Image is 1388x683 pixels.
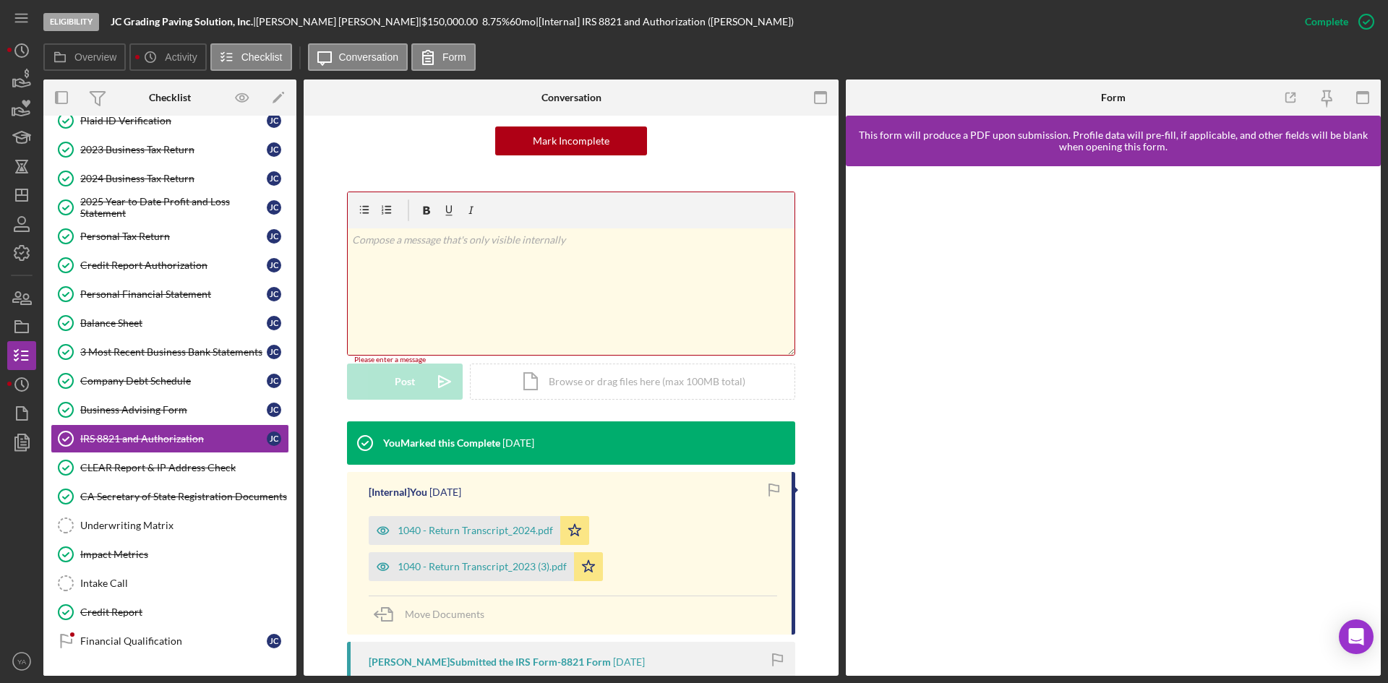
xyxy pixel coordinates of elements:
div: J C [267,403,281,417]
a: Underwriting Matrix [51,511,289,540]
button: Overview [43,43,126,71]
button: Checklist [210,43,292,71]
div: Company Debt Schedule [80,375,267,387]
label: Activity [165,51,197,63]
div: Financial Qualification [80,635,267,647]
a: Credit Report AuthorizationJC [51,251,289,280]
div: J C [267,113,281,128]
div: | [111,16,256,27]
span: Move Documents [405,608,484,620]
div: Conversation [541,92,601,103]
div: CLEAR Report & IP Address Check [80,462,288,473]
div: [PERSON_NAME] Submitted the IRS Form-8821 Form [369,656,611,668]
a: 2025 Year to Date Profit and Loss StatementJC [51,193,289,222]
a: IRS 8821 and AuthorizationJC [51,424,289,453]
div: Open Intercom Messenger [1339,619,1374,654]
label: Checklist [241,51,283,63]
div: $150,000.00 [421,16,482,27]
div: J C [267,345,281,359]
div: Eligibility [43,13,99,31]
div: Checklist [149,92,191,103]
div: [Internal] You [369,486,427,498]
button: Mark Incomplete [495,126,647,155]
div: J C [267,171,281,186]
div: Business Advising Form [80,404,267,416]
button: Complete [1290,7,1381,36]
div: Credit Report Authorization [80,259,267,271]
div: Personal Financial Statement [80,288,267,300]
div: 1040 - Return Transcript_2023 (3).pdf [398,561,567,572]
div: J C [267,374,281,388]
div: 2024 Business Tax Return [80,173,267,184]
time: 2025-08-05 22:25 [502,437,534,449]
div: Form [1101,92,1126,103]
a: 3 Most Recent Business Bank StatementsJC [51,338,289,366]
div: Underwriting Matrix [80,520,288,531]
a: Intake Call [51,569,289,598]
a: Balance SheetJC [51,309,289,338]
button: Form [411,43,476,71]
a: CA Secretary of State Registration Documents [51,482,289,511]
div: Intake Call [80,577,288,589]
button: Post [347,364,463,400]
div: Please enter a message [347,356,795,364]
div: Credit Report [80,606,288,618]
div: J C [267,316,281,330]
div: J C [267,200,281,215]
div: 2023 Business Tax Return [80,144,267,155]
label: Form [442,51,466,63]
div: Post [395,364,415,400]
div: 8.75 % [482,16,510,27]
label: Overview [74,51,116,63]
button: 1040 - Return Transcript_2023 (3).pdf [369,552,603,581]
a: Financial QualificationJC [51,627,289,656]
div: Impact Metrics [80,549,288,560]
button: YA [7,647,36,676]
a: Personal Financial StatementJC [51,280,289,309]
text: YA [17,658,27,666]
button: Activity [129,43,206,71]
div: J C [267,634,281,648]
a: 2023 Business Tax ReturnJC [51,135,289,164]
a: Company Debt ScheduleJC [51,366,289,395]
div: This form will produce a PDF upon submission. Profile data will pre-fill, if applicable, and othe... [853,129,1374,153]
div: [PERSON_NAME] [PERSON_NAME] | [256,16,421,27]
div: 2025 Year to Date Profit and Loss Statement [80,196,267,219]
iframe: Lenderfit form [860,181,1368,661]
div: 60 mo [510,16,536,27]
a: Business Advising FormJC [51,395,289,424]
div: Balance Sheet [80,317,267,329]
button: Conversation [308,43,408,71]
a: 2024 Business Tax ReturnJC [51,164,289,193]
a: CLEAR Report & IP Address Check [51,453,289,482]
div: | [Internal] IRS 8821 and Authorization ([PERSON_NAME]) [536,16,794,27]
a: Impact Metrics [51,540,289,569]
div: 1040 - Return Transcript_2024.pdf [398,525,553,536]
div: IRS 8821 and Authorization [80,433,267,444]
time: 2025-07-31 17:53 [613,656,645,668]
b: JC Grading Paving Solution, Inc. [111,15,253,27]
time: 2025-08-05 22:25 [429,486,461,498]
a: Plaid ID VerificationJC [51,106,289,135]
div: J C [267,142,281,157]
div: J C [267,431,281,446]
a: Personal Tax ReturnJC [51,222,289,251]
a: Credit Report [51,598,289,627]
button: 1040 - Return Transcript_2024.pdf [369,516,589,545]
div: J C [267,287,281,301]
div: 3 Most Recent Business Bank Statements [80,346,267,358]
div: Complete [1305,7,1348,36]
label: Conversation [339,51,399,63]
div: CA Secretary of State Registration Documents [80,491,288,502]
div: Plaid ID Verification [80,115,267,126]
div: J C [267,258,281,272]
div: Mark Incomplete [533,126,609,155]
div: J C [267,229,281,244]
div: You Marked this Complete [383,437,500,449]
button: Move Documents [369,596,499,632]
div: Personal Tax Return [80,231,267,242]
